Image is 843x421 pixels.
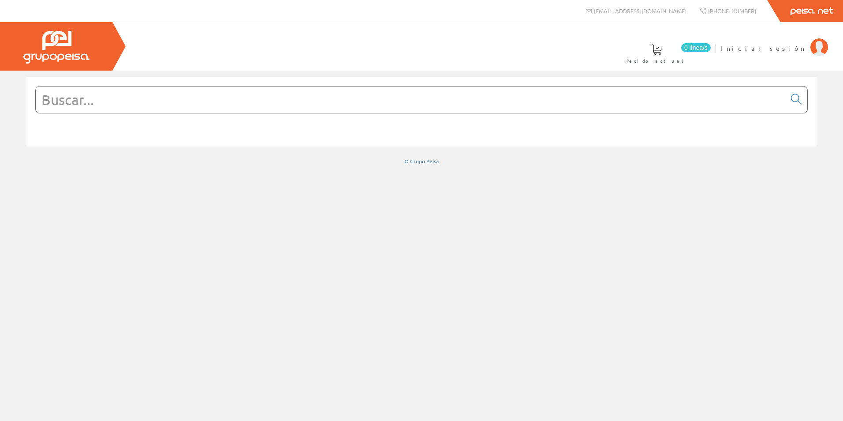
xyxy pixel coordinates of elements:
img: Grupo Peisa [23,31,90,64]
span: Pedido actual [627,56,686,65]
span: Iniciar sesión [720,44,806,53]
div: © Grupo Peisa [26,158,817,165]
a: Iniciar sesión [720,37,828,45]
span: 0 línea/s [681,43,711,52]
span: [EMAIL_ADDRESS][DOMAIN_NAME] [594,7,686,15]
input: Buscar... [36,86,786,113]
span: [PHONE_NUMBER] [708,7,756,15]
